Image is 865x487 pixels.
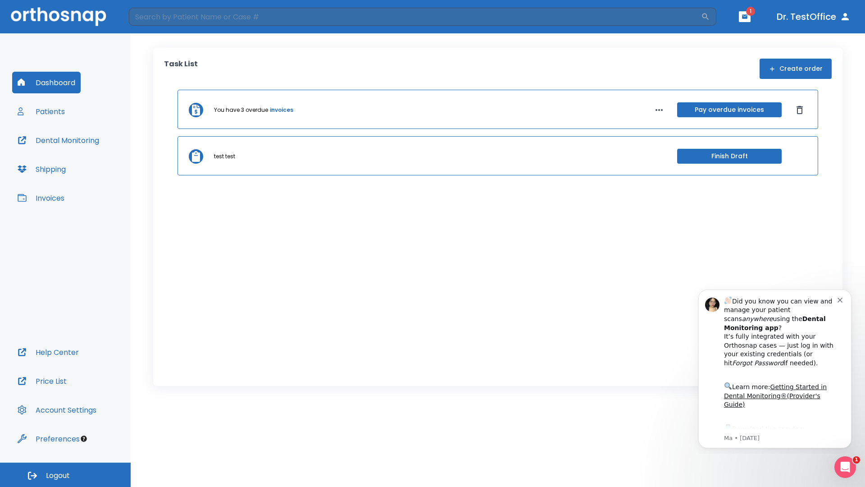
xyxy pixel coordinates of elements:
[12,101,70,122] button: Patients
[792,103,807,117] button: Dismiss
[46,471,70,481] span: Logout
[12,158,71,180] button: Shipping
[685,281,865,454] iframe: Intercom notifications message
[39,153,153,161] p: Message from Ma, sent 4w ago
[214,106,268,114] p: You have 3 overdue
[164,59,198,79] p: Task List
[39,144,119,160] a: App Store
[12,399,102,421] button: Account Settings
[12,341,84,363] button: Help Center
[773,9,854,25] button: Dr. TestOffice
[39,142,153,188] div: Download the app: | ​ Let us know if you need help getting started!
[214,152,235,161] p: test test
[80,435,88,443] div: Tooltip anchor
[12,370,72,392] button: Price List
[834,456,856,478] iframe: Intercom live chat
[12,72,81,93] button: Dashboard
[677,102,782,117] button: Pay overdue invoices
[270,106,293,114] a: invoices
[12,428,85,450] button: Preferences
[12,187,70,209] button: Invoices
[129,8,701,26] input: Search by Patient Name or Case #
[11,7,106,26] img: Orthosnap
[153,14,160,21] button: Dismiss notification
[677,149,782,164] button: Finish Draft
[746,7,755,16] span: 1
[12,129,105,151] button: Dental Monitoring
[853,456,860,464] span: 1
[760,59,832,79] button: Create order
